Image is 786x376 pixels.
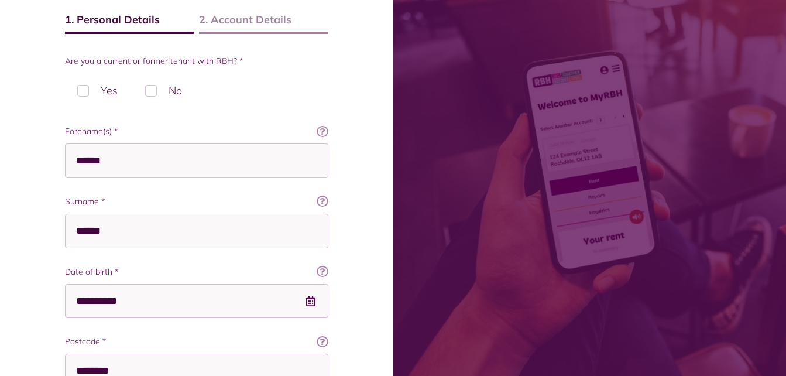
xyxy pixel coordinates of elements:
span: 1. Personal Details [65,12,194,34]
span: 2. Account Details [199,12,328,34]
label: Postcode * [65,336,328,348]
label: Forename(s) * [65,125,328,138]
label: Date of birth * [65,266,328,278]
label: Surname * [65,196,328,208]
label: Are you a current or former tenant with RBH? * [65,55,328,67]
label: Yes [65,73,130,108]
label: No [133,73,194,108]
